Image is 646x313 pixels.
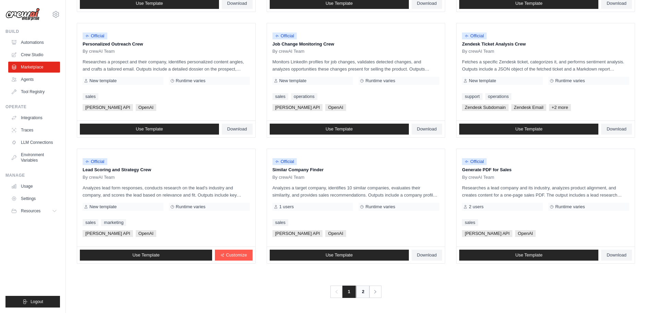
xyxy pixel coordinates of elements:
[83,158,107,165] span: Official
[272,219,288,226] a: sales
[89,78,117,84] span: New template
[5,8,40,21] img: Logo
[8,181,60,192] a: Usage
[325,230,346,237] span: OpenAI
[136,230,156,237] span: OpenAI
[326,126,353,132] span: Use Template
[511,104,546,111] span: Zendesk Email
[136,1,163,6] span: Use Template
[272,166,440,173] p: Similar Company Finder
[132,252,159,258] span: Use Template
[601,124,632,135] a: Download
[607,252,626,258] span: Download
[270,124,409,135] a: Use Template
[365,204,395,210] span: Runtime varies
[555,204,585,210] span: Runtime varies
[227,126,247,132] span: Download
[330,286,381,298] nav: Pagination
[8,137,60,148] a: LLM Connections
[485,93,512,100] a: operations
[279,204,294,210] span: 1 users
[83,41,250,48] p: Personalized Outreach Crew
[136,104,156,111] span: OpenAI
[462,33,487,39] span: Official
[291,93,317,100] a: operations
[272,230,323,237] span: [PERSON_NAME] API
[83,58,250,73] p: Researches a prospect and their company, identifies personalized content angles, and crafts a tai...
[80,250,212,261] a: Use Template
[326,252,353,258] span: Use Template
[356,286,370,298] a: 2
[365,78,395,84] span: Runtime varies
[272,175,305,180] span: By crewAI Team
[515,1,543,6] span: Use Template
[272,158,297,165] span: Official
[272,41,440,48] p: Job Change Monitoring Crew
[136,126,163,132] span: Use Template
[272,93,288,100] a: sales
[462,158,487,165] span: Official
[31,299,43,304] span: Logout
[5,173,60,178] div: Manage
[279,78,306,84] span: New template
[462,58,629,73] p: Fetches a specific Zendesk ticket, categorizes it, and performs sentiment analysis. Outputs inclu...
[83,49,115,54] span: By crewAI Team
[8,86,60,97] a: Tool Registry
[83,93,98,100] a: sales
[8,62,60,73] a: Marketplace
[83,166,250,173] p: Lead Scoring and Strategy Crew
[469,204,484,210] span: 2 users
[417,1,437,6] span: Download
[462,184,629,199] p: Researches a lead company and its industry, analyzes product alignment, and creates content for a...
[272,33,297,39] span: Official
[5,104,60,110] div: Operate
[555,78,585,84] span: Runtime varies
[270,250,409,261] a: Use Template
[272,184,440,199] p: Analyzes a target company, identifies 10 similar companies, evaluates their similarity, and provi...
[222,124,253,135] a: Download
[8,112,60,123] a: Integrations
[89,204,117,210] span: New template
[515,126,543,132] span: Use Template
[83,219,98,226] a: sales
[412,250,442,261] a: Download
[272,49,305,54] span: By crewAI Team
[215,250,252,261] a: Customize
[325,104,346,111] span: OpenAI
[459,124,598,135] a: Use Template
[326,1,353,6] span: Use Template
[462,230,512,237] span: [PERSON_NAME] API
[101,219,126,226] a: marketing
[515,252,543,258] span: Use Template
[83,175,115,180] span: By crewAI Team
[83,104,133,111] span: [PERSON_NAME] API
[80,124,219,135] a: Use Template
[417,252,437,258] span: Download
[412,124,442,135] a: Download
[8,125,60,136] a: Traces
[226,252,247,258] span: Customize
[8,205,60,216] button: Resources
[601,250,632,261] a: Download
[462,93,482,100] a: support
[342,286,356,298] span: 1
[8,149,60,166] a: Environment Variables
[8,49,60,60] a: Crew Studio
[8,74,60,85] a: Agents
[5,29,60,34] div: Build
[83,184,250,199] p: Analyzes lead form responses, conducts research on the lead's industry and company, and scores th...
[176,204,206,210] span: Runtime varies
[272,104,323,111] span: [PERSON_NAME] API
[549,104,571,111] span: +2 more
[462,41,629,48] p: Zendesk Ticket Analysis Crew
[8,193,60,204] a: Settings
[227,1,247,6] span: Download
[8,37,60,48] a: Automations
[462,175,494,180] span: By crewAI Team
[176,78,206,84] span: Runtime varies
[469,78,496,84] span: New template
[417,126,437,132] span: Download
[515,230,536,237] span: OpenAI
[21,208,40,214] span: Resources
[607,126,626,132] span: Download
